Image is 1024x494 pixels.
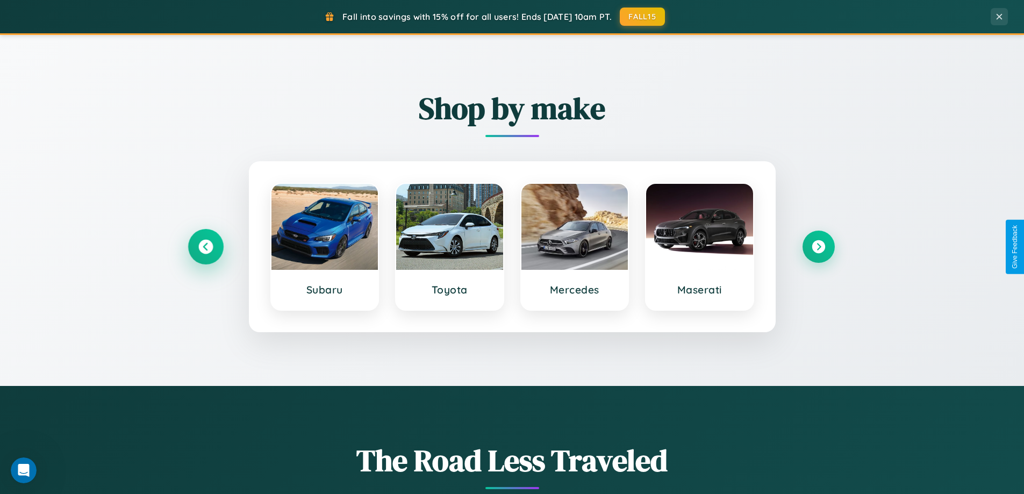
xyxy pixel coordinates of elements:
button: FALL15 [620,8,665,26]
h2: Shop by make [190,88,835,129]
h3: Toyota [407,283,492,296]
iframe: Intercom live chat [11,457,37,483]
h1: The Road Less Traveled [190,440,835,481]
span: Fall into savings with 15% off for all users! Ends [DATE] 10am PT. [342,11,612,22]
h3: Mercedes [532,283,618,296]
h3: Subaru [282,283,368,296]
div: Give Feedback [1011,225,1019,269]
h3: Maserati [657,283,742,296]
